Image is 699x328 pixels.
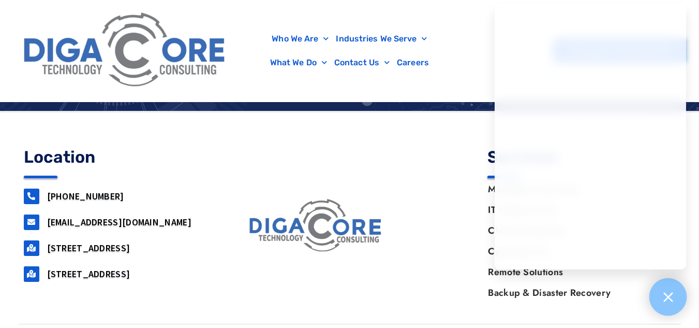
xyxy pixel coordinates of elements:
a: 732-646-5725 [24,189,39,204]
a: Backup & Disaster Recovery [478,282,675,303]
h4: Services [487,149,676,165]
a: Industries We Serve [332,27,430,51]
h4: Location [24,149,212,165]
iframe: Chatgenie Messenger [495,4,686,269]
a: IT Infrastructure [478,199,675,220]
a: [EMAIL_ADDRESS][DOMAIN_NAME] [47,216,191,228]
a: 160 airport road, Suite 201, Lakewood, NJ, 08701 [24,240,39,256]
a: support@digacore.com [24,215,39,230]
nav: Menu [478,179,675,303]
a: What We Do [266,51,331,75]
img: digacore logo [245,195,388,258]
a: [STREET_ADDRESS] [47,242,130,254]
a: [STREET_ADDRESS] [47,268,130,280]
a: Cybersecurity [478,241,675,262]
a: Careers [393,51,433,75]
a: Who We Are [268,27,332,51]
a: Managed IT Services [478,179,675,199]
a: Cloud Computing [478,220,675,241]
a: [PHONE_NUMBER] [47,190,124,202]
img: Digacore Logo [18,5,232,96]
a: Remote Solutions [478,262,675,282]
a: 2917 Penn Forest Blvd, Roanoke, VA 24018 [24,266,39,282]
a: Contact Us [331,51,393,75]
nav: Menu [237,27,462,75]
